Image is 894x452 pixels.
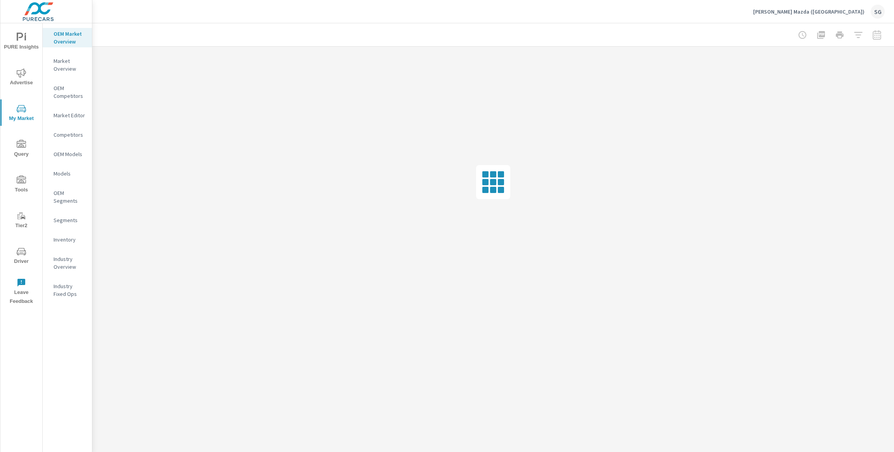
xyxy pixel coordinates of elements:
p: Industry Overview [54,255,86,271]
div: OEM Market Overview [43,28,92,47]
div: Industry Fixed Ops [43,280,92,300]
p: [PERSON_NAME] Mazda ([GEOGRAPHIC_DATA]) [753,8,865,15]
p: Models [54,170,86,177]
div: Industry Overview [43,253,92,273]
p: Market Editor [54,111,86,119]
div: Models [43,168,92,179]
div: OEM Segments [43,187,92,207]
div: nav menu [0,23,42,309]
p: OEM Models [54,150,86,158]
p: OEM Competitors [54,84,86,100]
div: Competitors [43,129,92,141]
div: SG [871,5,885,19]
span: Leave Feedback [3,278,40,306]
div: Segments [43,214,92,226]
p: Industry Fixed Ops [54,282,86,298]
p: Segments [54,216,86,224]
div: OEM Models [43,148,92,160]
span: Tools [3,176,40,195]
p: OEM Market Overview [54,30,86,45]
span: Tier2 [3,211,40,230]
div: OEM Competitors [43,82,92,102]
p: Competitors [54,131,86,139]
p: OEM Segments [54,189,86,205]
div: Market Editor [43,110,92,121]
p: Market Overview [54,57,86,73]
span: Driver [3,247,40,266]
div: Inventory [43,234,92,245]
span: Advertise [3,68,40,87]
span: My Market [3,104,40,123]
p: Inventory [54,236,86,243]
span: Query [3,140,40,159]
span: PURE Insights [3,33,40,52]
div: Market Overview [43,55,92,75]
